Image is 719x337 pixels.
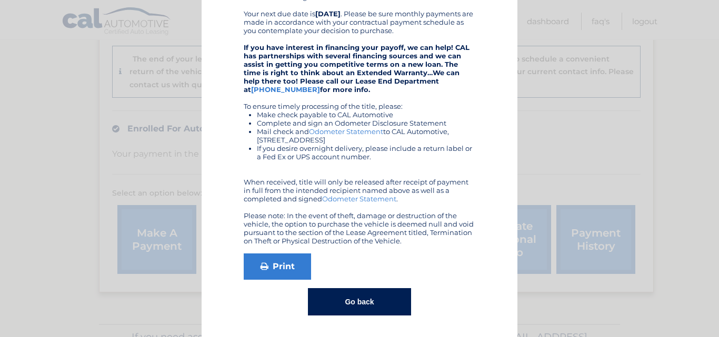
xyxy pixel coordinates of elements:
[244,43,470,94] strong: If you have interest in financing your payoff, we can help! CAL has partnerships with several fin...
[257,119,475,127] li: Complete and sign an Odometer Disclosure Statement
[251,85,320,94] a: [PHONE_NUMBER]
[257,110,475,119] li: Make check payable to CAL Automotive
[322,195,396,203] a: Odometer Statement
[257,144,475,161] li: If you desire overnight delivery, please include a return label or a Fed Ex or UPS account number.
[257,127,475,144] li: Mail check and to CAL Automotive, [STREET_ADDRESS]
[315,9,341,18] b: [DATE]
[309,127,383,136] a: Odometer Statement
[244,253,311,280] a: Print
[308,288,411,315] button: Go back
